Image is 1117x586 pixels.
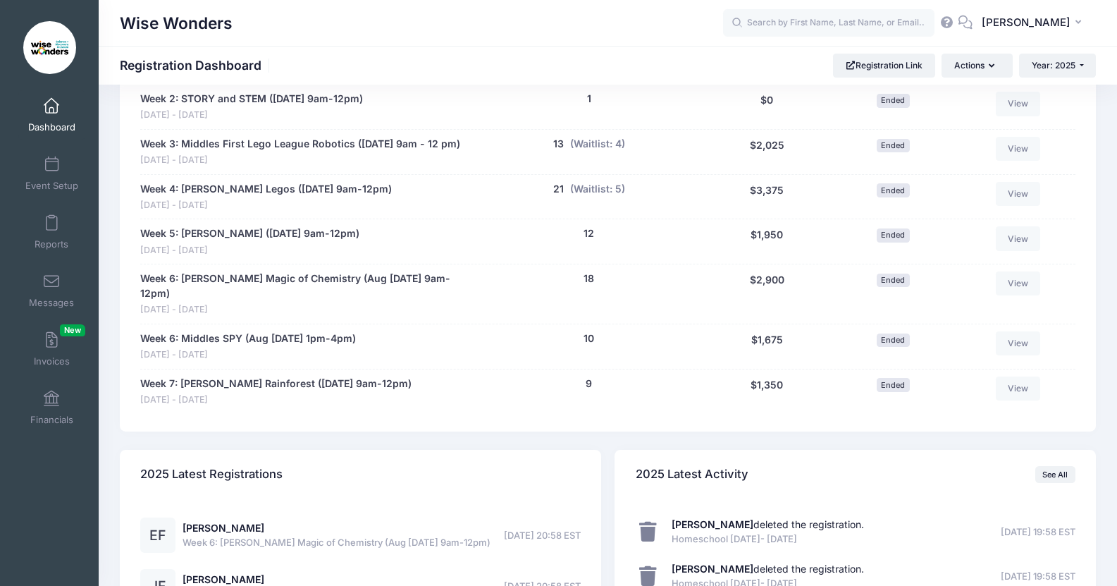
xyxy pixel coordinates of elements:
[996,182,1041,206] a: View
[140,377,412,391] a: Week 7: [PERSON_NAME] Rainforest ([DATE] 9am-12pm)
[18,266,85,315] a: Messages
[701,182,832,212] div: $3,375
[60,324,85,336] span: New
[35,238,68,250] span: Reports
[140,199,392,212] span: [DATE] - [DATE]
[701,331,832,362] div: $1,675
[140,348,356,362] span: [DATE] - [DATE]
[877,228,910,242] span: Ended
[120,7,233,39] h1: Wise Wonders
[183,536,490,550] span: Week 6: [PERSON_NAME] Magic of Chemistry (Aug [DATE] 9am-12pm)
[982,15,1070,30] span: [PERSON_NAME]
[996,271,1041,295] a: View
[25,180,78,192] span: Event Setup
[672,532,864,547] span: Homeschool [DATE]- [DATE]
[833,54,935,78] a: Registration Link
[672,563,753,575] strong: [PERSON_NAME]
[942,54,1012,78] button: Actions
[1001,570,1075,584] span: [DATE] 19:58 EST
[140,518,175,553] div: EF
[584,271,594,286] button: 18
[140,109,363,122] span: [DATE] - [DATE]
[877,334,910,347] span: Ended
[701,92,832,122] div: $0
[140,244,359,257] span: [DATE] - [DATE]
[1001,525,1075,539] span: [DATE] 19:58 EST
[140,182,392,197] a: Week 4: [PERSON_NAME] Legos ([DATE] 9am-12pm)
[140,331,356,346] a: Week 6: Middles SPY (Aug [DATE] 1pm-4pm)
[1032,60,1075,71] span: Year: 2025
[1019,54,1096,78] button: Year: 2025
[996,377,1041,401] a: View
[140,137,460,152] a: Week 3: Middles First Lego League Robotics ([DATE] 9am - 12 pm)
[877,139,910,152] span: Ended
[584,226,594,241] button: 12
[672,518,753,530] strong: [PERSON_NAME]
[701,271,832,317] div: $2,900
[996,137,1041,161] a: View
[584,331,594,346] button: 10
[996,92,1041,116] a: View
[996,331,1041,355] a: View
[701,137,832,167] div: $2,025
[140,530,175,542] a: EF
[18,324,85,374] a: InvoicesNew
[18,383,85,432] a: Financials
[140,226,359,241] a: Week 5: [PERSON_NAME] ([DATE] 9am-12pm)
[18,207,85,257] a: Reports
[183,522,264,534] a: [PERSON_NAME]
[120,58,273,73] h1: Registration Dashboard
[140,154,460,167] span: [DATE] - [DATE]
[30,414,73,426] span: Financials
[701,226,832,257] div: $1,950
[586,377,592,391] button: 9
[877,378,910,391] span: Ended
[140,92,363,106] a: Week 2: STORY and STEM ([DATE] 9am-12pm)
[587,92,591,106] button: 1
[996,226,1041,250] a: View
[18,149,85,198] a: Event Setup
[570,182,625,197] button: (Waitlist: 5)
[18,90,85,140] a: Dashboard
[504,529,581,543] span: [DATE] 20:58 EST
[553,182,564,197] button: 21
[28,121,75,133] span: Dashboard
[140,303,470,317] span: [DATE] - [DATE]
[34,355,70,367] span: Invoices
[140,455,283,495] h4: 2025 Latest Registrations
[723,9,934,37] input: Search by First Name, Last Name, or Email...
[553,137,564,152] button: 13
[672,563,864,575] a: [PERSON_NAME]deleted the registration.
[1035,466,1075,483] a: See All
[29,297,74,309] span: Messages
[973,7,1096,39] button: [PERSON_NAME]
[877,274,910,287] span: Ended
[701,377,832,407] div: $1,350
[672,518,864,530] a: [PERSON_NAME]deleted the registration.
[23,21,76,74] img: Wise Wonders
[140,271,470,301] a: Week 6: [PERSON_NAME] Magic of Chemistry (Aug [DATE] 9am-12pm)
[877,94,910,107] span: Ended
[570,137,625,152] button: (Waitlist: 4)
[140,393,412,407] span: [DATE] - [DATE]
[183,573,264,585] a: [PERSON_NAME]
[636,455,748,495] h4: 2025 Latest Activity
[877,183,910,197] span: Ended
